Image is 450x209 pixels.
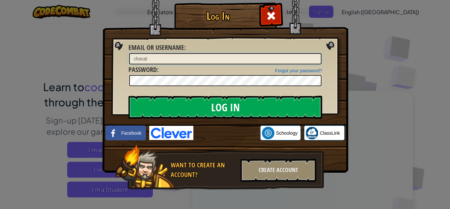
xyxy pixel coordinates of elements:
span: ClassLink [320,130,340,136]
input: Log In [128,96,322,119]
img: schoology.png [262,127,274,139]
span: Schoology [276,130,297,136]
img: clever-logo-blue.png [149,126,193,140]
span: Password [128,65,157,74]
iframe: Sign in with Google Button [193,126,260,140]
span: Email or Username [128,43,184,52]
img: facebook_small.png [107,127,120,139]
div: Want to create an account? [171,160,237,179]
div: Create Account [240,159,316,182]
label: : [128,65,158,75]
span: Facebook [121,130,141,136]
a: Forgot your password? [275,68,322,73]
h1: Log In [176,10,260,22]
label: : [128,43,186,52]
img: classlink-logo-small.png [306,127,318,139]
